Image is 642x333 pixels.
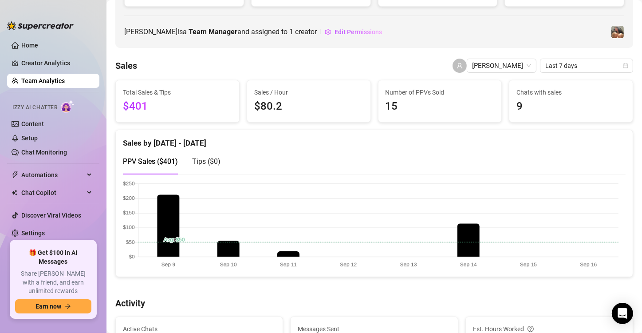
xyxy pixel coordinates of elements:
[123,98,232,115] span: $401
[516,87,626,97] span: Chats with sales
[15,299,91,313] button: Earn nowarrow-right
[115,59,137,72] h4: Sales
[612,303,633,324] div: Open Intercom Messenger
[21,149,67,156] a: Chat Monitoring
[335,28,382,36] span: Edit Permissions
[325,29,331,35] span: setting
[21,168,84,182] span: Automations
[65,303,71,309] span: arrow-right
[21,120,44,127] a: Content
[472,59,531,72] span: Michael
[192,157,221,166] span: Tips ( $0 )
[611,26,624,38] img: Mina
[12,171,19,178] span: thunderbolt
[12,103,57,112] span: Izzy AI Chatter
[7,21,74,30] img: logo-BBDzfeDw.svg
[15,270,91,296] span: Share [PERSON_NAME] with a friend, and earn unlimited rewards
[324,25,382,39] button: Edit Permissions
[21,230,45,237] a: Settings
[457,63,463,69] span: user
[123,87,232,97] span: Total Sales & Tips
[21,212,81,219] a: Discover Viral Videos
[21,56,92,70] a: Creator Analytics
[289,28,293,36] span: 1
[21,42,38,49] a: Home
[123,157,178,166] span: PPV Sales ( $401 )
[254,87,363,97] span: Sales / Hour
[124,26,317,37] span: [PERSON_NAME] is a and assigned to creator
[12,190,17,196] img: Chat Copilot
[35,303,61,310] span: Earn now
[61,100,75,113] img: AI Chatter
[21,186,84,200] span: Chat Copilot
[386,87,495,97] span: Number of PPVs Sold
[115,297,633,309] h4: Activity
[189,28,237,36] b: Team Manager
[516,98,626,115] span: 9
[545,59,628,72] span: Last 7 days
[386,98,495,115] span: 15
[21,135,38,142] a: Setup
[15,249,91,266] span: 🎁 Get $100 in AI Messages
[254,98,363,115] span: $80.2
[123,130,626,149] div: Sales by [DATE] - [DATE]
[21,77,65,84] a: Team Analytics
[623,63,628,68] span: calendar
